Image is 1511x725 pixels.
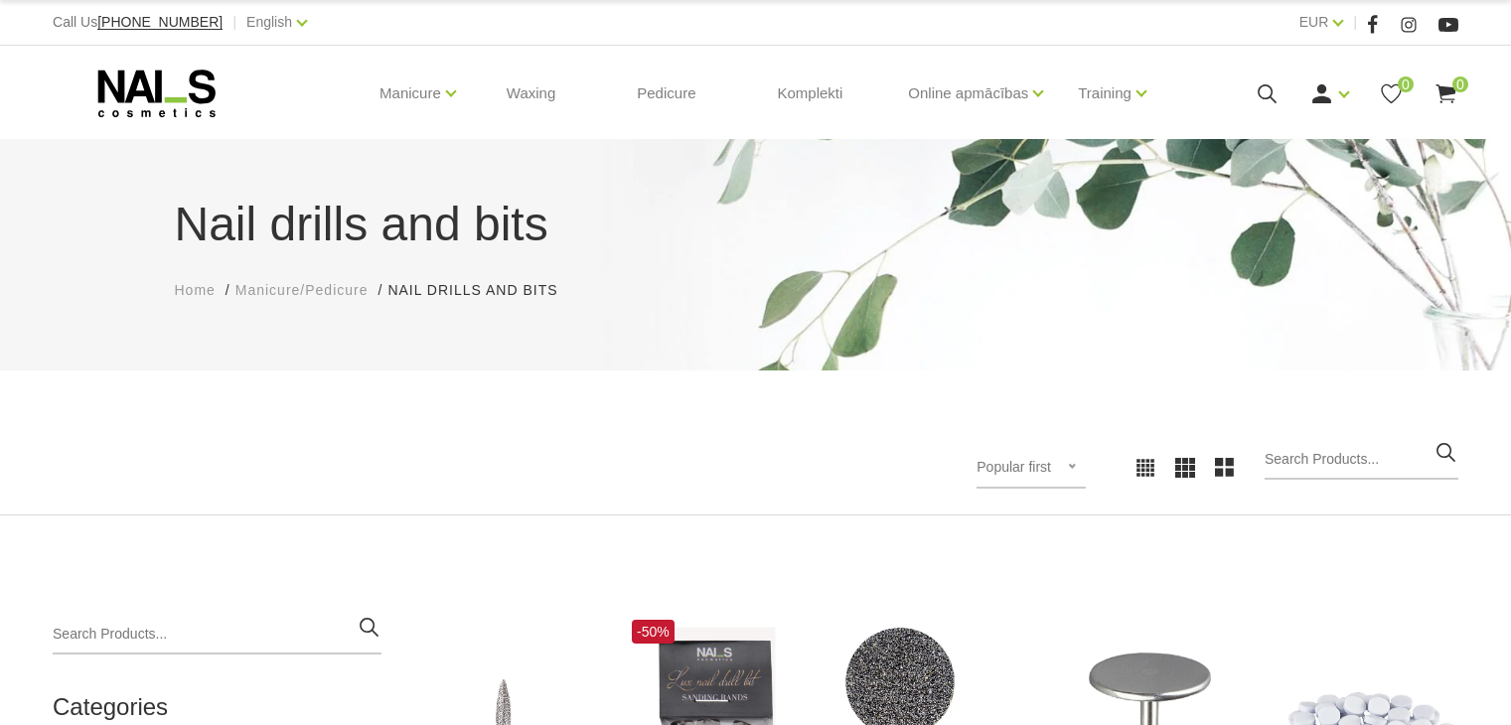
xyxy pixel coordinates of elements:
[1379,81,1404,106] a: 0
[235,282,369,298] span: Manicure/Pedicure
[246,10,292,34] a: English
[53,694,381,720] h2: Categories
[53,10,223,35] div: Call Us
[232,10,236,35] span: |
[1353,10,1357,35] span: |
[387,280,577,301] li: Nail drills and bits
[235,280,369,301] a: Manicure/Pedicure
[1452,76,1468,92] span: 0
[1299,10,1329,34] a: EUR
[761,46,858,141] a: Komplekti
[97,14,223,30] span: [PHONE_NUMBER]
[175,282,216,298] span: Home
[491,46,571,141] a: Waxing
[1078,54,1132,133] a: Training
[175,280,216,301] a: Home
[632,620,675,644] span: -50%
[1434,81,1458,106] a: 0
[1398,76,1414,92] span: 0
[175,189,1337,260] h1: Nail drills and bits
[908,54,1028,133] a: Online apmācības
[53,615,381,654] input: Search Products...
[977,459,1051,475] span: Popular first
[621,46,711,141] a: Pedicure
[379,54,441,133] a: Manicure
[97,15,223,30] a: [PHONE_NUMBER]
[1265,440,1458,480] input: Search Products...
